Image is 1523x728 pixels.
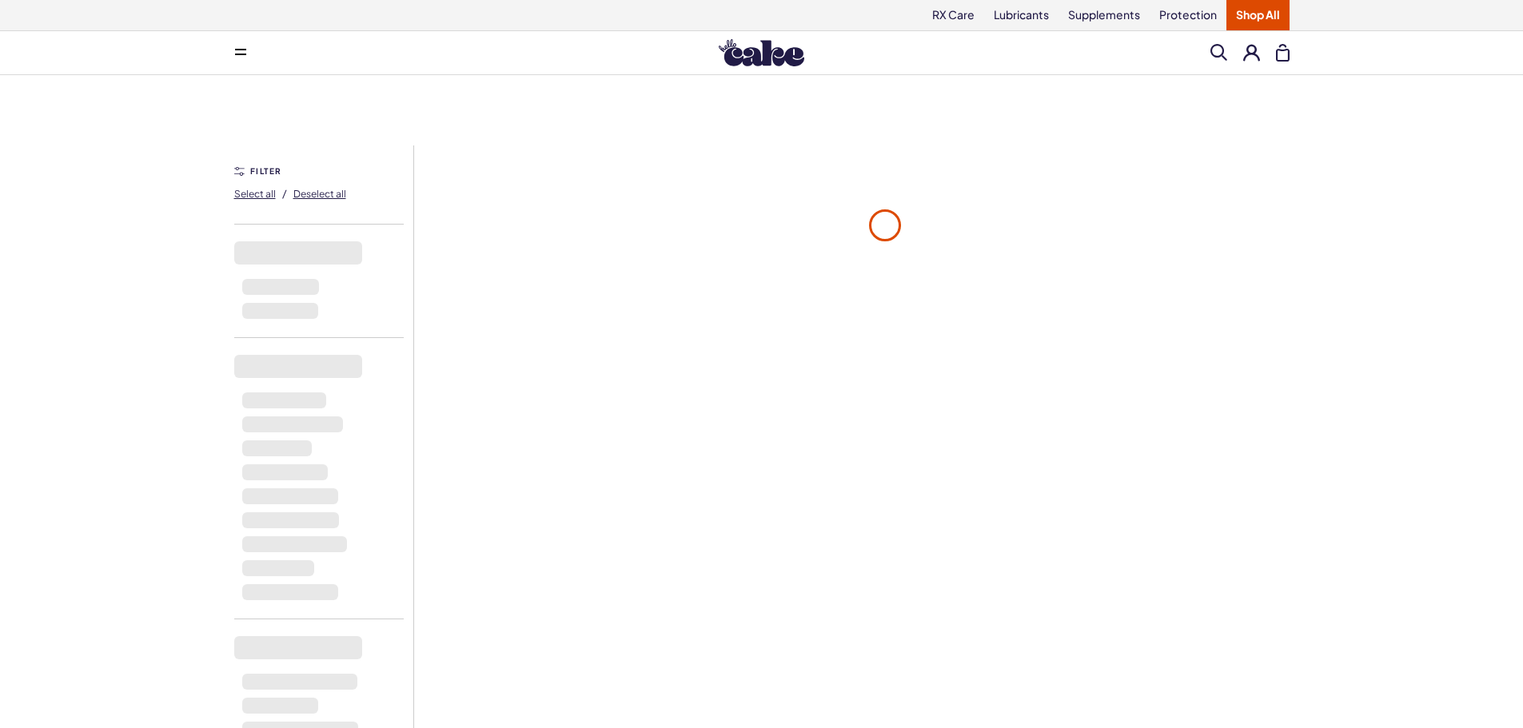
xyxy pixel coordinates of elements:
[234,188,276,200] span: Select all
[282,186,287,201] span: /
[293,188,346,200] span: Deselect all
[234,181,276,206] button: Select all
[719,39,804,66] img: Hello Cake
[293,181,346,206] button: Deselect all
